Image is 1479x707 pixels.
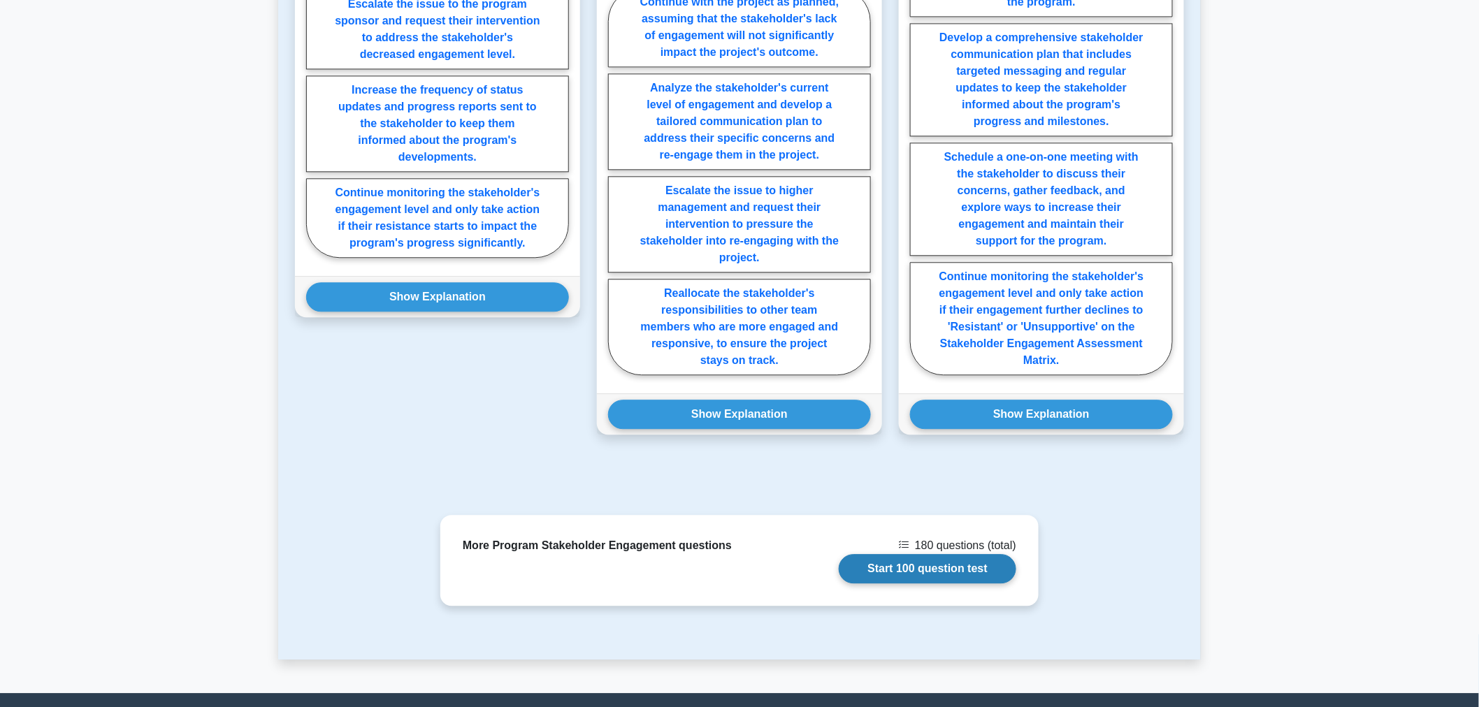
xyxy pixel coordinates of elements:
label: Reallocate the stakeholder's responsibilities to other team members who are more engaged and resp... [608,279,871,375]
label: Develop a comprehensive stakeholder communication plan that includes targeted messaging and regul... [910,23,1173,136]
label: Escalate the issue to higher management and request their intervention to pressure the stakeholde... [608,176,871,272]
label: Increase the frequency of status updates and progress reports sent to the stakeholder to keep the... [306,75,569,172]
label: Continue monitoring the stakeholder's engagement level and only take action if their engagement f... [910,262,1173,375]
label: Continue monitoring the stakeholder's engagement level and only take action if their resistance s... [306,178,569,258]
a: Start 100 question test [839,554,1016,583]
label: Schedule a one-on-one meeting with the stakeholder to discuss their concerns, gather feedback, an... [910,143,1173,256]
button: Show Explanation [306,282,569,312]
label: Analyze the stakeholder's current level of engagement and develop a tailored communication plan t... [608,73,871,170]
button: Show Explanation [608,400,871,429]
button: Show Explanation [910,400,1173,429]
